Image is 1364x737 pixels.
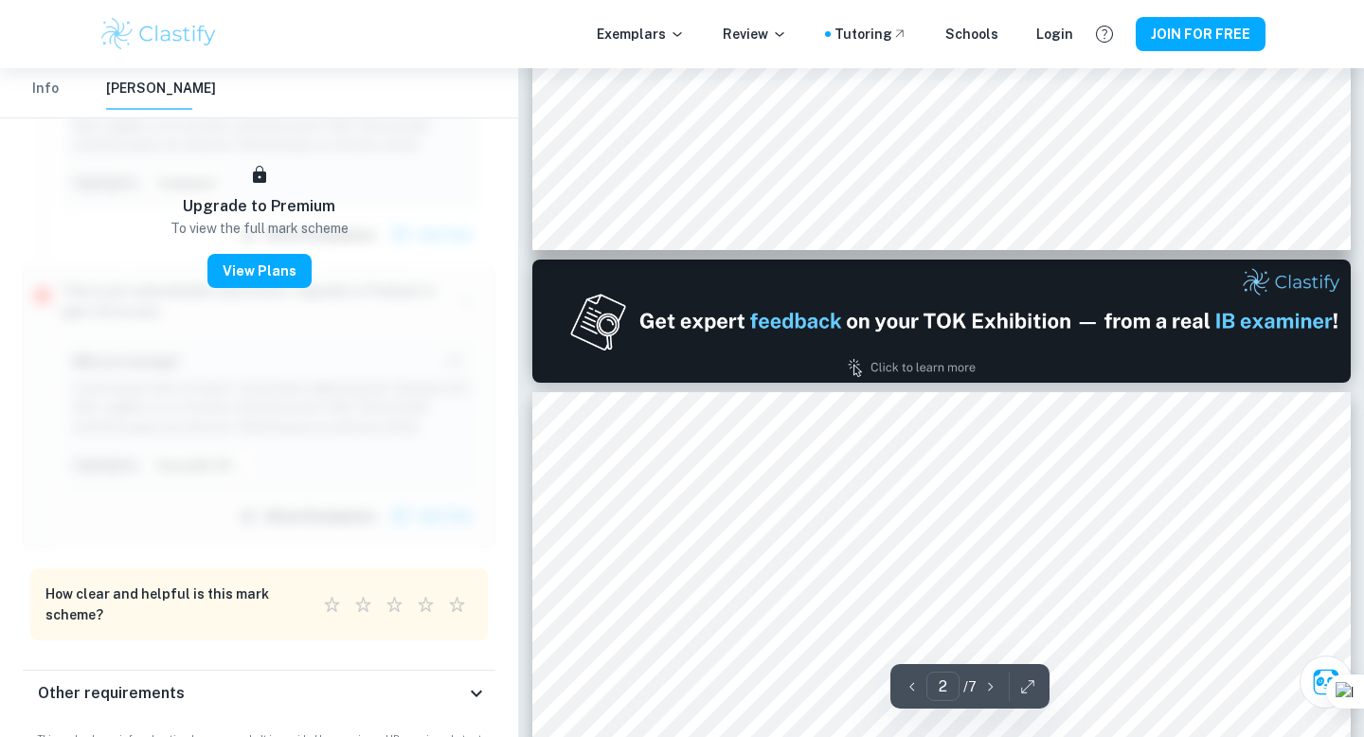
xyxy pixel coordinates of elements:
a: Schools [945,24,998,45]
div: Other requirements [23,671,495,716]
button: View Plans [207,254,312,288]
p: Review [723,24,787,45]
button: Info [23,68,68,110]
img: Ad [532,260,1351,383]
button: Help and Feedback [1088,18,1121,50]
p: To view the full mark scheme [170,218,349,239]
a: Login [1036,24,1073,45]
img: Clastify logo [99,15,219,53]
p: / 7 [963,676,977,697]
button: JOIN FOR FREE [1136,17,1265,51]
button: [PERSON_NAME] [106,68,216,110]
h6: Other requirements [38,682,185,705]
h6: Upgrade to Premium [183,195,335,218]
a: Tutoring [835,24,907,45]
button: Ask Clai [1300,656,1353,709]
h6: How clear and helpful is this mark scheme? [45,584,294,625]
p: Exemplars [597,24,685,45]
